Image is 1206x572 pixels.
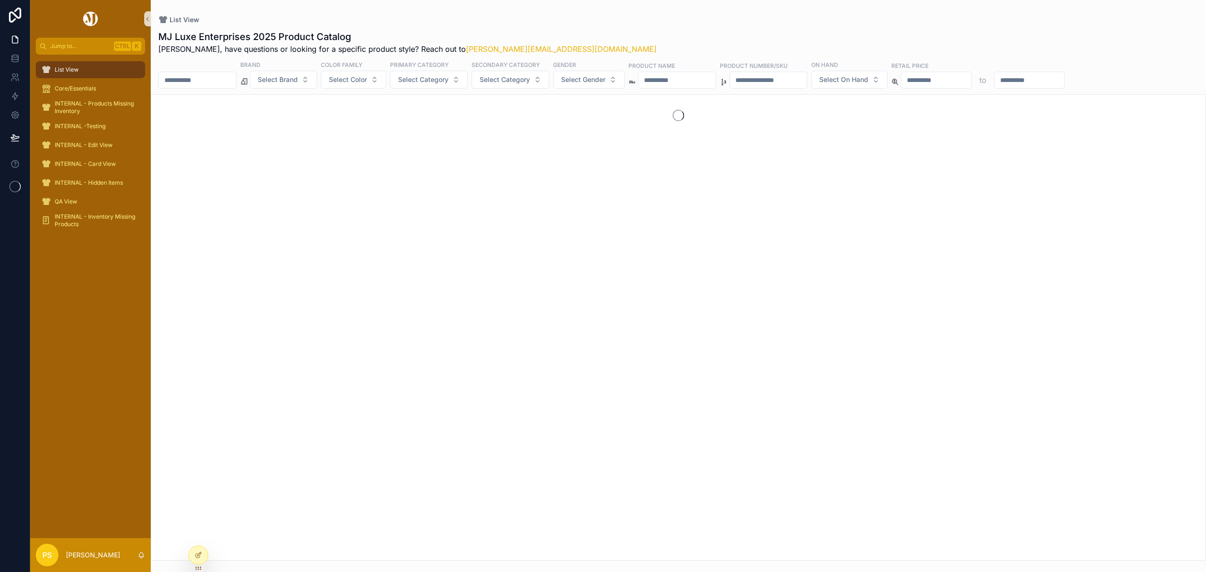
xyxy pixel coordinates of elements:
[55,141,113,149] span: INTERNAL - Edit View
[472,60,540,69] label: Secondary Category
[55,198,77,205] span: QA View
[250,71,317,89] button: Select Button
[819,75,868,84] span: Select On Hand
[466,44,657,54] a: [PERSON_NAME][EMAIL_ADDRESS][DOMAIN_NAME]
[720,61,788,70] label: Product Number/SKU
[811,71,888,89] button: Select Button
[170,15,199,25] span: List View
[891,61,929,70] label: Retail Price
[553,71,625,89] button: Select Button
[114,41,131,51] span: Ctrl
[55,213,136,228] span: INTERNAL - Inventory Missing Products
[36,137,145,154] a: INTERNAL - Edit View
[811,60,838,69] label: On Hand
[36,193,145,210] a: QA View
[398,75,448,84] span: Select Category
[133,42,140,50] span: K
[55,179,123,187] span: INTERNAL - Hidden Items
[553,60,576,69] label: Gender
[55,160,116,168] span: INTERNAL - Card View
[158,43,657,55] span: [PERSON_NAME], have questions or looking for a specific product style? Reach out to
[258,75,298,84] span: Select Brand
[628,61,675,70] label: Product Name
[36,80,145,97] a: Core/Essentials
[36,38,145,55] button: Jump to...CtrlK
[158,15,199,25] a: List View
[30,55,151,241] div: scrollable content
[561,75,605,84] span: Select Gender
[55,66,79,74] span: List View
[36,61,145,78] a: List View
[55,100,136,115] span: INTERNAL - Products Missing Inventory
[42,549,52,561] span: PS
[158,30,657,43] h1: MJ Luxe Enterprises 2025 Product Catalog
[390,60,448,69] label: Primary Category
[240,60,261,69] label: Brand
[36,99,145,116] a: INTERNAL - Products Missing Inventory
[472,71,549,89] button: Select Button
[390,71,468,89] button: Select Button
[321,71,386,89] button: Select Button
[36,118,145,135] a: INTERNAL -Testing
[50,42,110,50] span: Jump to...
[480,75,530,84] span: Select Category
[36,212,145,229] a: INTERNAL - Inventory Missing Products
[66,550,120,560] p: [PERSON_NAME]
[329,75,367,84] span: Select Color
[55,123,106,130] span: INTERNAL -Testing
[36,155,145,172] a: INTERNAL - Card View
[55,85,96,92] span: Core/Essentials
[81,11,99,26] img: App logo
[36,174,145,191] a: INTERNAL - Hidden Items
[321,60,362,69] label: Color Family
[979,74,986,86] p: to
